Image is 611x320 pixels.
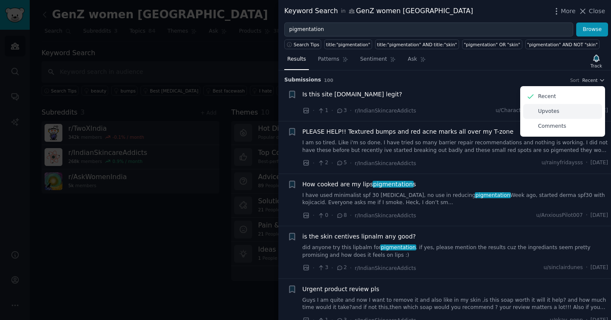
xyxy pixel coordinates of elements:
a: Is this site [DOMAIN_NAME] legit? [303,90,402,99]
span: · [350,264,352,272]
span: pigmentation [380,244,416,250]
span: 0 [317,212,328,219]
p: Comments [538,123,566,130]
div: title:"pigmentation" AND title:"skin" [377,42,457,48]
a: is the skin centives lipnalm any good? [303,232,416,241]
div: "pigmentation" OR "skin" [464,42,520,48]
input: Try a keyword related to your business [284,22,573,37]
span: More [561,7,576,16]
span: · [350,106,352,115]
span: Sentiment [360,56,387,63]
div: title:"pigmentation" [326,42,370,48]
span: How cooked are my lips s [303,180,416,189]
a: "pigmentation" AND NOT "skin" [525,39,600,49]
span: · [313,211,314,220]
a: Results [284,53,309,70]
span: · [586,159,588,167]
span: Submission s [284,76,321,84]
a: Urgent product review pls [303,285,379,294]
a: Guys I am quite and now I want to remove it and also like in my skin ,is this soap worth it will ... [303,297,608,312]
span: u/rainyfridaysss [541,159,583,167]
a: Sentiment [357,53,399,70]
span: [DATE] [591,159,608,167]
span: [DATE] [591,264,608,272]
a: Patterns [315,53,351,70]
span: 3 [317,264,328,272]
a: did anyone try this lipbalm forpigmentation. if yes, please mention the results cuz the ingredian... [303,244,608,259]
span: u/AnxiousPilot007 [536,212,583,219]
span: in [341,8,345,15]
a: How cooked are my lipspigmentations [303,180,416,189]
span: · [350,159,352,168]
span: · [313,106,314,115]
span: 1 [317,107,328,115]
span: r/IndianSkincareAddicts [355,160,416,166]
div: Sort [570,77,580,83]
span: · [331,106,333,115]
span: · [586,264,588,272]
span: · [313,264,314,272]
button: Search Tips [284,39,321,49]
span: · [350,211,352,220]
span: Patterns [318,56,339,63]
span: Ask [408,56,417,63]
span: 2 [317,159,328,167]
span: r/IndianSkincareAddicts [355,213,416,219]
a: "pigmentation" OR "skin" [462,39,522,49]
a: I have used minimalist spf 30 [MEDICAL_DATA], no use in reducingpigmentationWeek ago, started der... [303,192,608,207]
button: Track [588,52,605,70]
p: Upvotes [538,108,559,115]
button: Browse [576,22,608,37]
div: "pigmentation" AND NOT "skin" [527,42,597,48]
span: 3 [336,107,347,115]
span: pigmentation [373,181,414,188]
span: 100 [324,78,334,83]
span: 5 [336,159,347,167]
span: u/Character-[PERSON_NAME]-227 [496,107,583,115]
span: [DATE] [591,212,608,219]
span: · [331,264,333,272]
span: · [331,159,333,168]
a: PLEASE HELP!! Textured bumps and red acne marks all over my T-zone [303,127,514,136]
div: Keyword Search GenZ women [GEOGRAPHIC_DATA] [284,6,473,17]
span: 2 [336,264,347,272]
a: Ask [405,53,429,70]
span: · [313,159,314,168]
a: title:"pigmentation" AND title:"skin" [375,39,459,49]
span: Close [589,7,605,16]
span: Recent [582,77,597,83]
span: · [586,212,588,219]
span: u/sinclairdunes [544,264,583,272]
a: I am so tired. Like i'm so done. I have tried so many barrier repair recommendations and nothing ... [303,139,608,154]
p: Recent [538,93,556,101]
span: Search Tips [294,42,320,48]
span: 8 [336,212,347,219]
button: More [552,7,576,16]
span: Results [287,56,306,63]
div: Track [591,63,602,69]
span: r/IndianSkincareAddicts [355,265,416,271]
button: Recent [582,77,605,83]
button: Close [578,7,605,16]
span: · [331,211,333,220]
span: pigmentation [475,192,511,198]
a: title:"pigmentation" [324,39,372,49]
span: r/IndianSkincareAddicts [355,108,416,114]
